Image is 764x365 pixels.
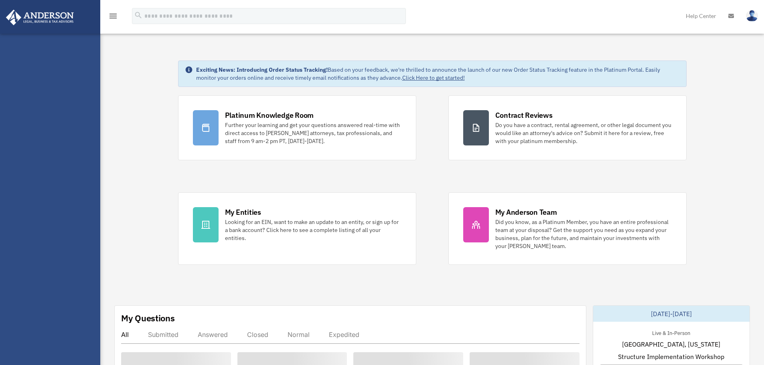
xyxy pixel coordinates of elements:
[134,11,143,20] i: search
[646,328,697,337] div: Live & In-Person
[495,121,672,145] div: Do you have a contract, rental agreement, or other legal document you would like an attorney's ad...
[622,339,720,349] span: [GEOGRAPHIC_DATA], [US_STATE]
[178,95,416,160] a: Platinum Knowledge Room Further your learning and get your questions answered real-time with dire...
[225,121,401,145] div: Further your learning and get your questions answered real-time with direct access to [PERSON_NAM...
[225,110,314,120] div: Platinum Knowledge Room
[225,218,401,242] div: Looking for an EIN, want to make an update to an entity, or sign up for a bank account? Click her...
[108,14,118,21] a: menu
[196,66,680,82] div: Based on your feedback, we're thrilled to announce the launch of our new Order Status Tracking fe...
[402,74,465,81] a: Click Here to get started!
[148,331,178,339] div: Submitted
[448,95,687,160] a: Contract Reviews Do you have a contract, rental agreement, or other legal document you would like...
[329,331,359,339] div: Expedited
[247,331,268,339] div: Closed
[198,331,228,339] div: Answered
[448,192,687,265] a: My Anderson Team Did you know, as a Platinum Member, you have an entire professional team at your...
[618,352,724,361] span: Structure Implementation Workshop
[108,11,118,21] i: menu
[178,192,416,265] a: My Entities Looking for an EIN, want to make an update to an entity, or sign up for a bank accoun...
[121,331,129,339] div: All
[495,218,672,250] div: Did you know, as a Platinum Member, you have an entire professional team at your disposal? Get th...
[495,207,557,217] div: My Anderson Team
[121,312,175,324] div: My Questions
[288,331,310,339] div: Normal
[495,110,553,120] div: Contract Reviews
[196,66,328,73] strong: Exciting News: Introducing Order Status Tracking!
[225,207,261,217] div: My Entities
[4,10,76,25] img: Anderson Advisors Platinum Portal
[746,10,758,22] img: User Pic
[593,306,750,322] div: [DATE]-[DATE]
